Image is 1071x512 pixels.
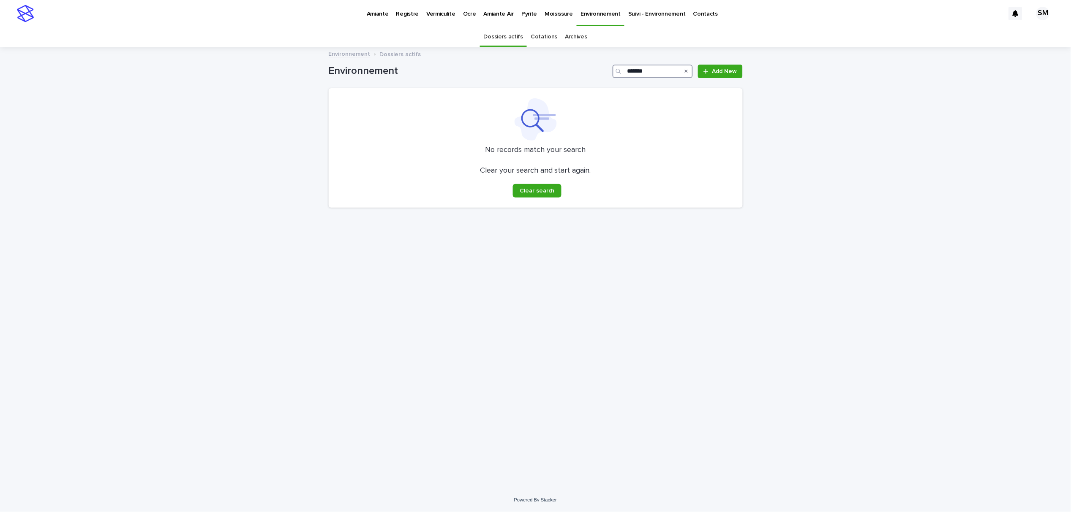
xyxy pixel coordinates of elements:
span: Add New [712,68,737,74]
button: Clear search [513,184,561,198]
a: Powered By Stacker [514,497,557,502]
img: stacker-logo-s-only.png [17,5,34,22]
a: Environnement [329,49,371,58]
span: Clear search [520,188,555,194]
a: Archives [565,27,588,47]
a: Dossiers actifs [484,27,523,47]
h1: Environnement [329,65,610,77]
a: Cotations [531,27,557,47]
div: SM [1036,7,1050,20]
p: No records match your search [339,146,733,155]
a: Add New [698,65,742,78]
p: Clear your search and start again. [480,166,591,176]
input: Search [613,65,693,78]
p: Dossiers actifs [380,49,421,58]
